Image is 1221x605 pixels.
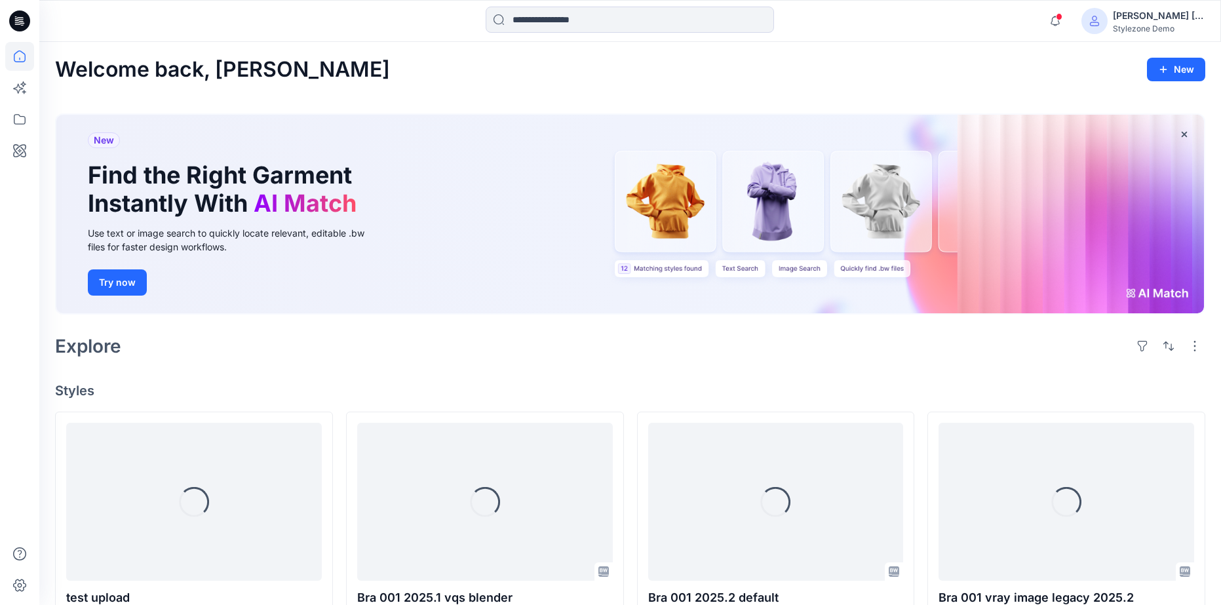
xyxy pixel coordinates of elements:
[254,189,357,218] span: AI Match
[1147,58,1205,81] button: New
[1113,8,1205,24] div: [PERSON_NAME] [PERSON_NAME]
[88,226,383,254] div: Use text or image search to quickly locate relevant, editable .bw files for faster design workflows.
[88,269,147,296] button: Try now
[55,336,121,357] h2: Explore
[55,58,390,82] h2: Welcome back, [PERSON_NAME]
[1089,16,1100,26] svg: avatar
[94,132,114,148] span: New
[55,383,1205,399] h4: Styles
[88,161,363,218] h1: Find the Right Garment Instantly With
[1113,24,1205,33] div: Stylezone Demo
